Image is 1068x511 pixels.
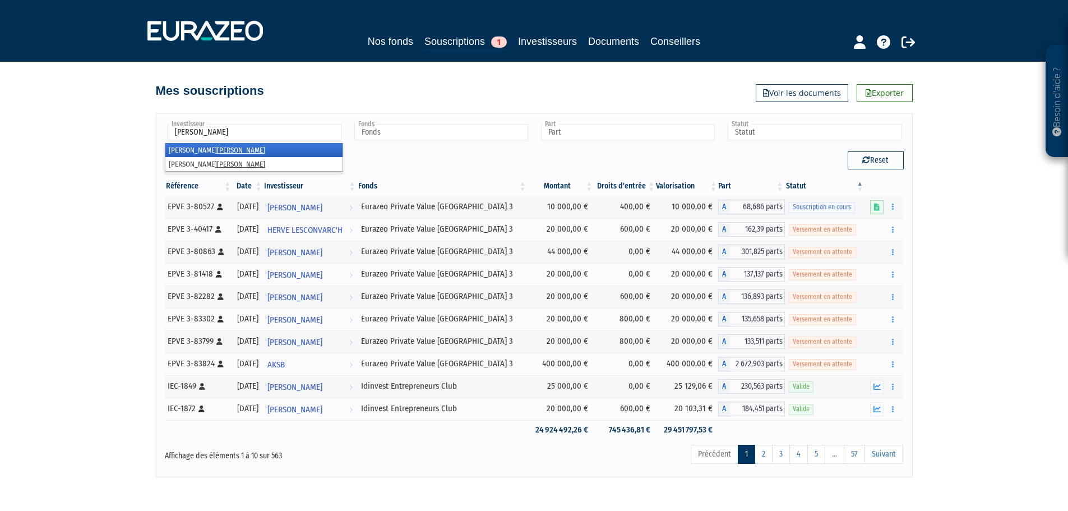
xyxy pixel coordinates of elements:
div: [DATE] [236,201,259,213]
span: A [718,379,729,394]
div: A - Eurazeo Private Value Europe 3 [718,267,784,282]
span: Versement en attente [789,247,856,257]
a: [PERSON_NAME] [263,263,357,286]
span: A [718,200,729,214]
div: Eurazeo Private Value [GEOGRAPHIC_DATA] 3 [361,201,524,213]
div: Eurazeo Private Value [GEOGRAPHIC_DATA] 3 [361,313,524,325]
td: 600,00 € [594,286,656,308]
td: 20 000,00 € [528,308,594,330]
i: Voir l'investisseur [349,287,353,308]
td: 20 000,00 € [656,263,718,286]
span: 184,451 parts [729,402,784,416]
i: [Français] Personne physique [198,406,205,412]
a: [PERSON_NAME] [263,330,357,353]
span: 137,137 parts [729,267,784,282]
span: HERVE LESCONVARC'H [267,220,343,241]
td: 10 000,00 € [656,196,718,218]
td: 0,00 € [594,375,656,398]
i: [Français] Personne physique [215,226,221,233]
td: 600,00 € [594,218,656,241]
span: A [718,402,729,416]
div: [DATE] [236,313,259,325]
td: 20 000,00 € [528,330,594,353]
i: Voir l'investisseur [349,399,353,420]
div: Eurazeo Private Value [GEOGRAPHIC_DATA] 3 [361,223,524,235]
th: Droits d'entrée: activer pour trier la colonne par ordre croissant [594,177,656,196]
th: Fonds: activer pour trier la colonne par ordre croissant [357,177,528,196]
div: A - Eurazeo Private Value Europe 3 [718,200,784,214]
td: 25 129,06 € [656,375,718,398]
span: Versement en attente [789,269,856,280]
th: Montant: activer pour trier la colonne par ordre croissant [528,177,594,196]
i: [Français] Personne physique [217,204,223,210]
td: 29 451 797,53 € [656,420,718,440]
i: Voir l'investisseur [349,220,353,241]
span: Souscription en cours [789,202,855,213]
button: Reset [848,151,904,169]
div: [DATE] [236,403,259,415]
a: Exporter [857,84,913,102]
span: Valide [789,404,813,415]
td: 20 000,00 € [528,263,594,286]
td: 600,00 € [594,398,656,420]
div: EPVE 3-80527 [168,201,229,213]
span: Versement en attente [789,224,856,235]
span: 133,511 parts [729,334,784,349]
div: EPVE 3-40417 [168,223,229,235]
td: 20 000,00 € [528,218,594,241]
td: 400,00 € [594,196,656,218]
span: 68,686 parts [729,200,784,214]
span: [PERSON_NAME] [267,332,322,353]
span: 230,563 parts [729,379,784,394]
span: Valide [789,381,813,392]
div: [DATE] [236,380,259,392]
td: 24 924 492,26 € [528,420,594,440]
div: Eurazeo Private Value [GEOGRAPHIC_DATA] 3 [361,291,524,302]
a: [PERSON_NAME] [263,286,357,308]
span: Versement en attente [789,337,856,347]
td: 400 000,00 € [656,353,718,375]
a: [PERSON_NAME] [263,375,357,398]
span: 136,893 parts [729,289,784,304]
span: 2 672,903 parts [729,357,784,371]
a: Nos fonds [368,34,413,49]
span: 135,658 parts [729,312,784,326]
a: Documents [588,34,639,49]
td: 20 000,00 € [656,286,718,308]
td: 0,00 € [594,353,656,375]
span: A [718,289,729,304]
i: [Français] Personne physique [218,316,224,323]
a: Suivant [864,445,903,464]
a: [PERSON_NAME] [263,308,357,330]
td: 20 000,00 € [656,330,718,353]
div: A - Eurazeo Private Value Europe 3 [718,222,784,237]
li: [PERSON_NAME] [165,143,343,157]
span: [PERSON_NAME] [267,287,322,308]
td: 800,00 € [594,330,656,353]
div: Affichage des éléments 1 à 10 sur 563 [165,444,463,462]
td: 20 000,00 € [656,308,718,330]
div: EPVE 3-82282 [168,291,229,302]
div: Eurazeo Private Value [GEOGRAPHIC_DATA] 3 [361,246,524,257]
span: [PERSON_NAME] [267,265,322,286]
td: 25 000,00 € [528,375,594,398]
th: Valorisation: activer pour trier la colonne par ordre croissant [656,177,718,196]
a: AKSB [263,353,357,375]
div: Idinvest Entrepreneurs Club [361,403,524,415]
i: [Français] Personne physique [216,271,222,278]
i: [Français] Personne physique [218,293,224,300]
th: Part: activer pour trier la colonne par ordre croissant [718,177,784,196]
span: A [718,312,729,326]
span: [PERSON_NAME] [267,399,322,420]
a: [PERSON_NAME] [263,196,357,218]
div: EPVE 3-81418 [168,268,229,280]
a: 4 [789,445,808,464]
span: A [718,267,729,282]
div: Eurazeo Private Value [GEOGRAPHIC_DATA] 3 [361,335,524,347]
div: [DATE] [236,335,259,347]
td: 0,00 € [594,241,656,263]
div: Idinvest Entrepreneurs Club [361,380,524,392]
td: 44 000,00 € [656,241,718,263]
a: [PERSON_NAME] [263,241,357,263]
span: [PERSON_NAME] [267,310,322,330]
